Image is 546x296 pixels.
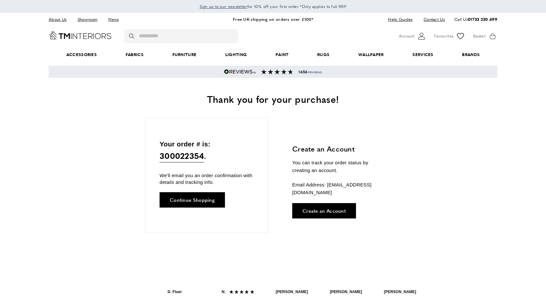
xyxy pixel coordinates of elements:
span: Favourites [434,33,453,39]
div: [PERSON_NAME] [276,289,308,295]
a: Fabrics [111,45,158,64]
div: [PERSON_NAME] [384,289,416,295]
a: Favourites [434,31,465,41]
span: reviews [298,69,322,74]
strong: 1656 [298,69,308,75]
a: Wallpaper [344,45,398,64]
a: Furniture [158,45,211,64]
a: Paint [261,45,303,64]
a: 01733 230 499 [468,16,497,22]
p: You can track your order status by creating an account. [292,159,387,174]
span: 300022354 [160,149,204,162]
a: Create an Account [292,203,356,218]
a: Showroom [73,15,102,24]
span: for 10% off your first order *Only applies to full RRP [200,4,346,9]
a: Continue Shopping [160,192,225,208]
a: Sign up to our newsletter [200,3,247,10]
span: Create an Account [302,208,346,213]
a: Free UK shipping on orders over £100* [233,16,313,22]
div: [PERSON_NAME] [330,289,362,295]
span: Accessories [52,45,111,64]
h3: Create an Account [292,144,387,154]
a: About Us [49,15,71,24]
p: We'll email you an order confirmation with details and tracking info. [160,172,253,185]
a: Brands [448,45,494,64]
a: Help Guides [383,15,417,24]
div: N. [222,289,226,295]
button: Search [129,29,136,43]
button: Customer Account [399,31,426,41]
div: D. Fluer [168,289,182,295]
p: Call Us [454,16,497,23]
span: Sign up to our newsletter [200,4,247,9]
img: Reviews section [261,69,293,74]
a: Lighting [211,45,261,64]
span: Account [399,33,414,39]
a: Contact Us [419,15,445,24]
span: Thank you for your purchase! [207,92,339,106]
a: News [103,15,123,24]
p: Your order # is: . [160,139,253,163]
img: Reviews.io 5 stars [224,69,256,74]
span: Continue Shopping [170,197,215,202]
a: Services [398,45,448,64]
div: 5 Stars [229,289,257,296]
a: Rugs [303,45,344,64]
a: Go to Home page [49,31,112,39]
p: Email Address: [EMAIL_ADDRESS][DOMAIN_NAME] [292,181,387,196]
